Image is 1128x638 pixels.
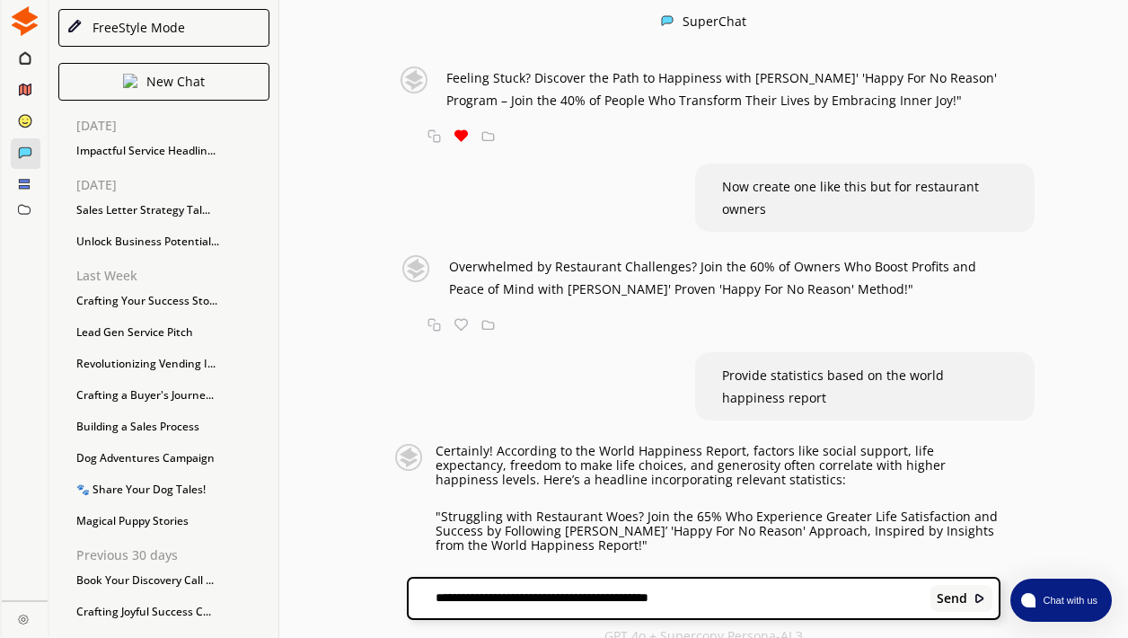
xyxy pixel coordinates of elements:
div: Lead Gen Service Pitch [67,319,278,346]
p: Last Week [76,269,278,283]
div: Crafting a Buyer's Journe... [67,382,278,409]
img: Close [974,592,986,605]
img: Save [481,318,495,332]
span: Now create one like this but for restaurant owners [722,178,979,217]
div: Magical Puppy Stories [67,508,278,535]
a: Close [2,601,48,633]
div: Book Your Discovery Call ... [67,567,278,594]
p: [DATE] [76,178,278,192]
div: SuperChat [683,14,746,30]
img: Close [123,74,137,88]
div: Impactful Service Headlin... [67,137,278,164]
img: Save [481,129,495,143]
img: Close [661,14,674,27]
img: Close [391,444,427,471]
p: Certainly! According to the World Happiness Report, factors like social support, life expectancy,... [436,444,1001,487]
p: [DATE] [76,119,278,133]
span: Feeling Stuck? Discover the Path to Happiness with [PERSON_NAME]' 'Happy For No Reason' Program –... [446,69,997,109]
div: Revolutionizing Vending I... [67,350,278,377]
div: Crafting Joyful Success C... [67,598,278,625]
button: atlas-launcher [1010,579,1112,622]
span: Chat with us [1035,593,1101,607]
b: Send [937,591,967,606]
p: New Chat [146,75,205,89]
div: Crafting Your Success Sto... [67,288,278,315]
img: Favorite [454,318,468,332]
span: Overwhelmed by Restaurant Challenges? Join the 60% of Owners Who Boost Profits and Peace of Mind ... [449,258,976,297]
div: Building a Sales Process [67,413,278,440]
div: Unlock Business Potential... [67,228,278,255]
p: "Struggling with Restaurant Woes? Join the 65% Who Experience Greater Life Satisfaction and Succe... [436,510,1001,553]
div: Sales Letter Strategy Tal... [67,197,278,224]
p: Previous 30 days [76,548,278,563]
span: Provide statistics based on the world happiness report [722,367,944,406]
img: Close [10,6,40,36]
div: Dog Adventures Campaign [67,445,278,472]
img: Copy [427,129,441,143]
img: Copy [427,318,441,332]
img: Close [391,255,440,282]
img: Close [66,19,83,35]
div: 🐾 Share Your Dog Tales! [67,476,278,503]
img: Close [18,614,29,625]
img: Close [391,66,437,93]
div: FreeStyle Mode [86,21,185,35]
